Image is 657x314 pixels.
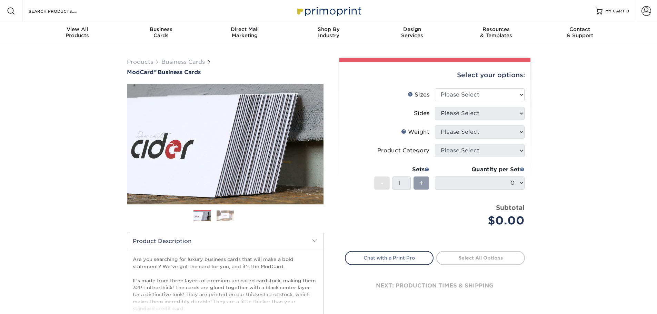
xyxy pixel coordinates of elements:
[454,26,538,32] span: Resources
[408,91,429,99] div: Sizes
[36,26,119,39] div: Products
[127,69,323,75] a: ModCard™Business Cards
[203,26,287,39] div: Marketing
[377,146,429,155] div: Product Category
[380,178,384,188] span: -
[161,59,205,65] a: Business Cards
[454,26,538,39] div: & Templates
[538,22,622,44] a: Contact& Support
[127,232,323,250] h2: Product Description
[203,22,287,44] a: Direct MailMarketing
[287,26,370,32] span: Shop By
[193,207,211,225] img: Business Cards 01
[436,251,525,265] a: Select All Options
[605,8,625,14] span: MY CART
[626,9,629,13] span: 0
[401,128,429,136] div: Weight
[345,62,525,88] div: Select your options:
[454,22,538,44] a: Resources& Templates
[36,22,119,44] a: View AllProducts
[127,46,323,242] img: ModCard™ 01
[240,207,257,224] img: Business Cards 03
[119,26,203,39] div: Cards
[217,210,234,221] img: Business Cards 02
[119,26,203,32] span: Business
[538,26,622,39] div: & Support
[435,165,525,174] div: Quantity per Set
[28,7,95,15] input: SEARCH PRODUCTS.....
[414,109,429,118] div: Sides
[538,26,622,32] span: Contact
[345,265,525,306] div: next: production times & shipping
[370,26,454,39] div: Services
[496,204,525,211] strong: Subtotal
[440,212,525,229] div: $0.00
[294,3,363,18] img: Primoprint
[287,22,370,44] a: Shop ByIndustry
[203,26,287,32] span: Direct Mail
[374,165,429,174] div: Sets
[345,251,434,265] a: Chat with a Print Pro
[287,26,370,39] div: Industry
[36,26,119,32] span: View All
[370,26,454,32] span: Design
[127,69,323,75] h1: Business Cards
[119,22,203,44] a: BusinessCards
[370,22,454,44] a: DesignServices
[419,178,424,188] span: +
[127,59,153,65] a: Products
[127,69,158,75] span: ModCard™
